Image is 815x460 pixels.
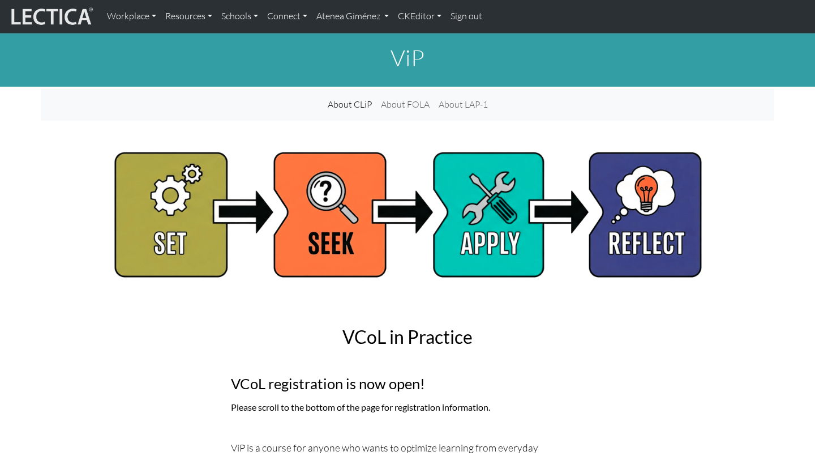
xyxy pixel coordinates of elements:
h1: ViP [41,44,774,71]
a: Connect [263,5,312,28]
h3: VCoL registration is now open! [231,375,584,393]
h2: VCoL in Practice [231,326,584,348]
img: Ad image [109,148,706,281]
a: Sign out [446,5,487,28]
a: Workplace [102,5,161,28]
a: About CLiP [323,93,376,116]
a: Schools [217,5,263,28]
a: About LAP-1 [434,93,492,116]
img: lecticalive [8,6,93,27]
a: About FOLA [376,93,434,116]
a: Resources [161,5,217,28]
a: Atenea Giménez [312,5,393,28]
a: CKEditor [393,5,446,28]
h6: Please scroll to the bottom of the page for registration information. [231,402,584,412]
